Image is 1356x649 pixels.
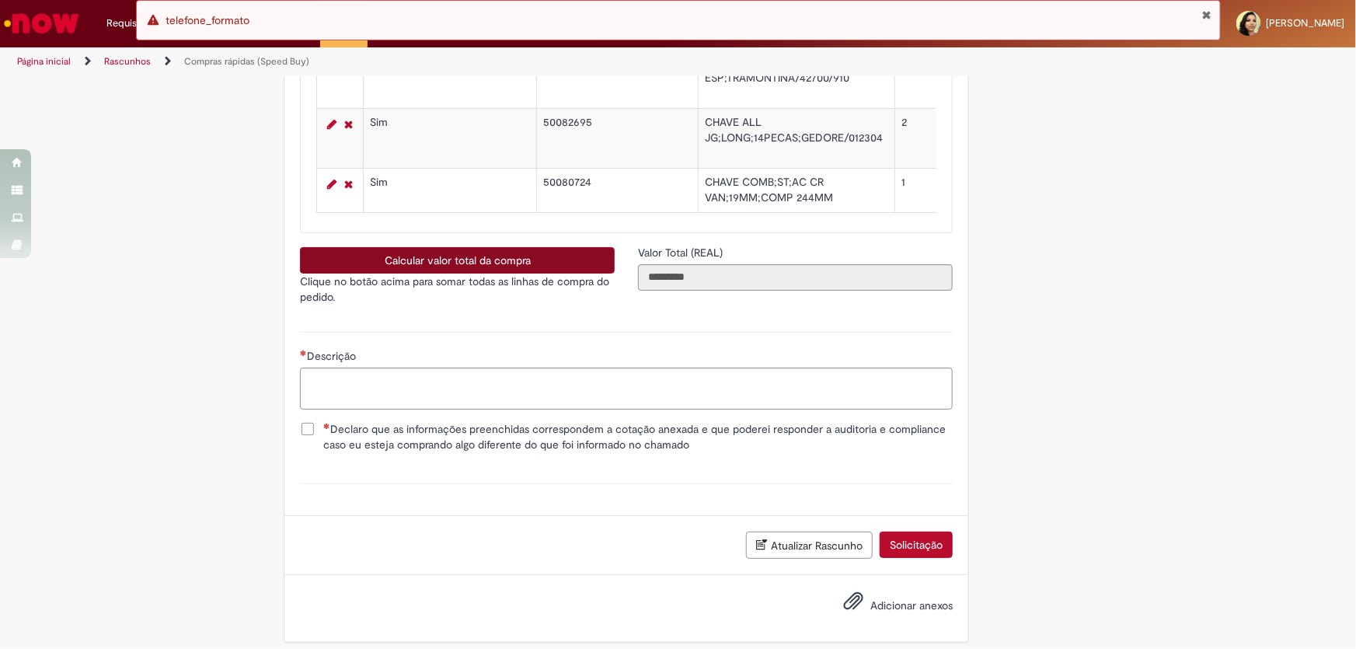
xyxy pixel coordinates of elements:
input: Valor Total (REAL) [638,264,953,291]
td: 50080724 [537,169,699,213]
span: [PERSON_NAME] [1266,16,1344,30]
textarea: Descrição [300,368,953,410]
button: Fechar Notificação [1202,9,1212,21]
td: 1 [895,49,964,109]
span: Necessários [323,423,330,429]
a: Editar Linha 7 [323,115,340,134]
a: Compras rápidas (Speed Buy) [184,55,309,68]
span: telefone_formato [166,13,250,27]
span: Descrição [307,349,359,363]
a: Remover linha 7 [340,115,357,134]
td: 50082695 [537,109,699,169]
td: Sim [364,49,537,109]
ul: Trilhas de página [12,47,892,76]
td: CHAVE ALL JG;LONG;14PECAS;GEDORE/012304 [699,109,895,169]
a: Remover linha 8 [340,175,357,194]
button: Calcular valor total da compra [300,247,615,274]
td: CHAVE COMB;ST;AC CR VAN;19MM;COMP 244MM [699,169,895,213]
span: Requisições [106,16,161,31]
button: Atualizar Rascunho [746,532,873,559]
td: 1 [895,169,964,213]
span: Adicionar anexos [870,598,953,612]
td: 50009610 [537,49,699,109]
a: Rascunhos [104,55,151,68]
td: Sim [364,169,537,213]
p: Clique no botão acima para somar todas as linhas de compra do pedido. [300,274,615,305]
a: Página inicial [17,55,71,68]
a: Editar Linha 8 [323,175,340,194]
img: ServiceNow [2,8,82,39]
span: Declaro que as informações preenchidas correspondem a cotação anexada e que poderei responder a a... [323,421,953,452]
button: Adicionar anexos [839,587,867,623]
span: Necessários [300,350,307,356]
span: Somente leitura - Valor Total (REAL) [638,246,726,260]
td: Sim [364,109,537,169]
button: Solicitação [880,532,953,558]
td: 2 [895,109,964,169]
td: TALHADEIRA;AC ESP;TRAMONTINA/42700/910 [699,49,895,109]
